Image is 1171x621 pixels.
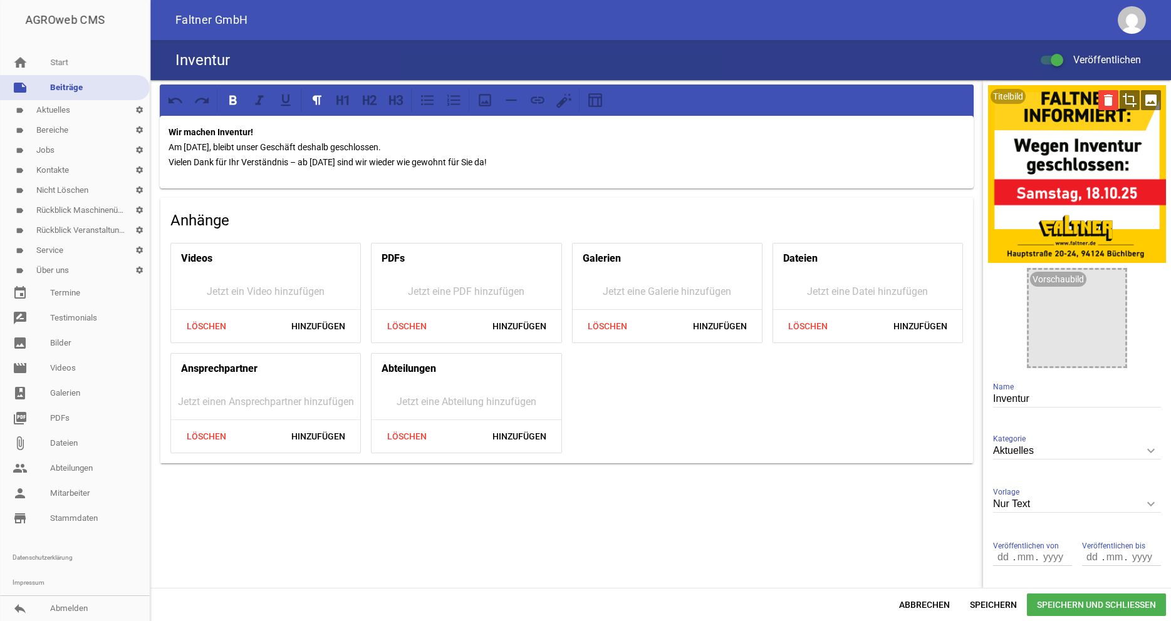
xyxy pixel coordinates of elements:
span: Speichern [960,593,1027,616]
i: settings [129,240,150,260]
i: settings [129,160,150,180]
input: yyyy [1037,549,1068,565]
i: person [13,486,28,501]
span: Hinzufügen [281,425,355,448]
div: Vorschaubild [1030,272,1086,287]
h4: Inventur [175,50,230,70]
i: movie [13,361,28,376]
i: image [1141,90,1161,110]
i: label [16,247,24,255]
i: label [16,267,24,275]
h4: Dateien [783,249,818,269]
h4: Anhänge [170,210,963,230]
i: label [16,146,24,155]
div: Jetzt eine Abteilung hinzufügen [372,384,561,419]
i: picture_as_pdf [13,411,28,426]
i: image [13,336,28,351]
span: Löschen [377,425,437,448]
i: keyboard_arrow_down [1141,441,1161,461]
i: label [16,106,24,115]
i: settings [129,260,150,280]
i: delete [1098,90,1118,110]
input: mm [1103,549,1126,565]
div: Jetzt eine PDF hinzufügen [372,274,561,309]
input: dd [993,549,1014,565]
strong: Wir machen Inventur! [169,127,253,137]
span: Hinzufügen [883,315,957,337]
i: label [16,187,24,195]
i: photo_album [13,386,28,401]
h4: Videos [181,249,212,269]
span: Abbrechen [889,593,960,616]
i: event [13,285,28,300]
div: Titelbild [991,89,1026,104]
i: attach_file [13,436,28,451]
div: Jetzt eine Galerie hinzufügen [573,274,762,309]
span: Löschen [176,315,236,337]
input: yyyy [1126,549,1157,565]
span: Faltner GmbH [175,14,247,26]
i: label [16,207,24,215]
span: Hinzufügen [482,315,556,337]
i: label [16,167,24,175]
span: Löschen [176,425,236,448]
div: Jetzt ein Video hinzufügen [171,274,360,309]
i: settings [129,180,150,200]
i: label [16,227,24,235]
i: people [13,461,28,476]
i: settings [129,120,150,140]
h4: Ansprechpartner [181,359,258,379]
i: settings [129,200,150,220]
input: mm [1014,549,1037,565]
p: Am [DATE], bleibt unser Geschäft deshalb geschlossen. Vielen Dank für Ihr Verständnis – ab [DATE]... [169,125,965,170]
i: rate_review [13,310,28,326]
div: Jetzt einen Ansprechpartner hinzufügen [171,384,360,419]
i: crop [1120,90,1140,110]
i: settings [129,140,150,160]
span: Löschen [778,315,838,337]
span: Hinzufügen [482,425,556,448]
i: settings [129,220,150,240]
span: Löschen [377,315,437,337]
span: Löschen [578,315,638,337]
i: reply [13,601,28,616]
div: Jetzt eine Datei hinzufügen [773,274,962,309]
span: Veröffentlichen von [993,540,1059,552]
span: Hinzufügen [683,315,757,337]
input: dd [1082,549,1103,565]
span: Speichern und Schließen [1027,593,1166,616]
h4: Abteilungen [382,359,436,379]
span: Veröffentlichen [1058,54,1141,66]
i: settings [129,100,150,120]
i: note [13,80,28,95]
h4: Galerien [583,249,621,269]
span: Veröffentlichen bis [1082,540,1145,552]
span: Hinzufügen [281,315,355,337]
i: keyboard_arrow_down [1141,494,1161,514]
i: label [16,126,24,135]
i: store_mall_directory [13,511,28,526]
i: home [13,55,28,70]
h4: PDFs [382,249,405,269]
